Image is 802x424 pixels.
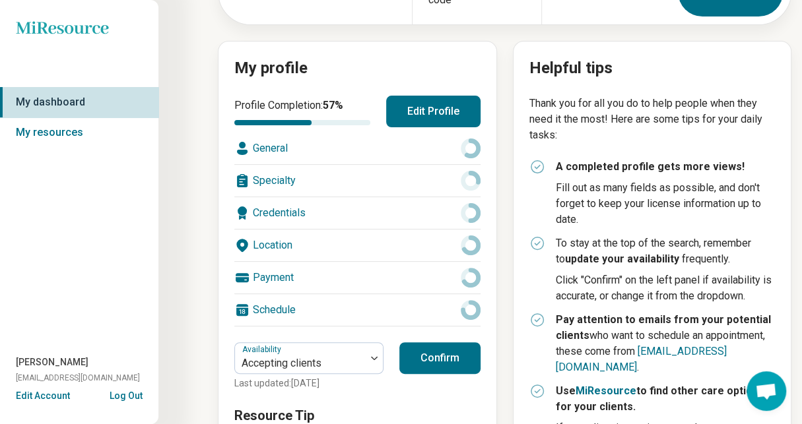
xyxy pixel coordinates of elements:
[110,389,143,400] button: Log Out
[399,342,481,374] button: Confirm
[556,235,776,267] p: To stay at the top of the search, remember to frequently.
[234,294,481,326] div: Schedule
[556,180,776,227] p: Fill out as many fields as possible, and don't forget to keep your license information up to date.
[16,355,88,369] span: [PERSON_NAME]
[234,197,481,229] div: Credentials
[323,99,343,111] span: 57 %
[556,312,776,375] p: who want to schedule an appointment, these come from .
[556,272,776,304] p: Click "Confirm" on the left panel if availability is accurate, or change it from the dropdown.
[16,389,70,403] button: Edit Account
[529,96,776,143] p: Thank you for all you do to help people when they need it the most! Here are some tips for your d...
[234,57,481,80] h2: My profile
[556,313,771,342] strong: Pay attention to emails from your potential clients
[556,345,727,373] a: [EMAIL_ADDRESS][DOMAIN_NAME]
[234,133,481,164] div: General
[576,384,636,397] a: MiResource
[234,377,384,390] p: Last updated: [DATE]
[565,253,679,265] strong: update your availability
[234,98,370,125] div: Profile Completion:
[556,384,764,413] strong: Use to find other care options for your clients.
[234,262,481,293] div: Payment
[16,372,140,384] span: [EMAIL_ADDRESS][DOMAIN_NAME]
[234,165,481,197] div: Specialty
[747,371,786,411] div: Open chat
[386,96,481,127] button: Edit Profile
[234,229,481,261] div: Location
[242,344,284,353] label: Availability
[556,160,745,173] strong: A completed profile gets more views!
[529,57,776,80] h2: Helpful tips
